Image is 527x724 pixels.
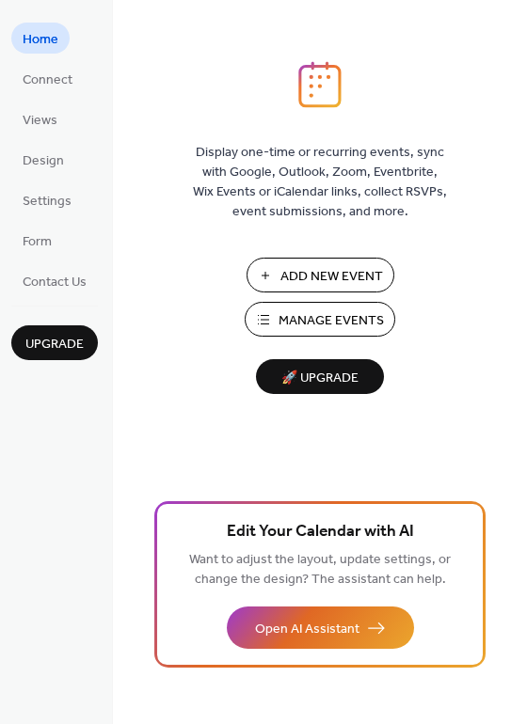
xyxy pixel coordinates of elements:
[193,143,447,222] span: Display one-time or recurring events, sync with Google, Outlook, Zoom, Eventbrite, Wix Events or ...
[255,620,359,639] span: Open AI Assistant
[11,144,75,175] a: Design
[23,71,72,90] span: Connect
[25,335,84,354] span: Upgrade
[256,359,384,394] button: 🚀 Upgrade
[279,311,384,331] span: Manage Events
[11,325,98,360] button: Upgrade
[11,265,98,296] a: Contact Us
[298,61,342,108] img: logo_icon.svg
[23,232,52,252] span: Form
[280,267,383,287] span: Add New Event
[227,519,414,545] span: Edit Your Calendar with AI
[23,273,87,292] span: Contact Us
[11,103,69,134] a: Views
[11,184,83,215] a: Settings
[189,547,451,592] span: Want to adjust the layout, update settings, or change the design? The assistant can help.
[23,151,64,171] span: Design
[11,63,84,94] a: Connect
[23,111,57,131] span: Views
[23,192,72,212] span: Settings
[11,23,70,54] a: Home
[227,606,414,649] button: Open AI Assistant
[245,302,395,337] button: Manage Events
[23,30,58,50] span: Home
[11,225,63,256] a: Form
[247,258,394,292] button: Add New Event
[267,366,373,391] span: 🚀 Upgrade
